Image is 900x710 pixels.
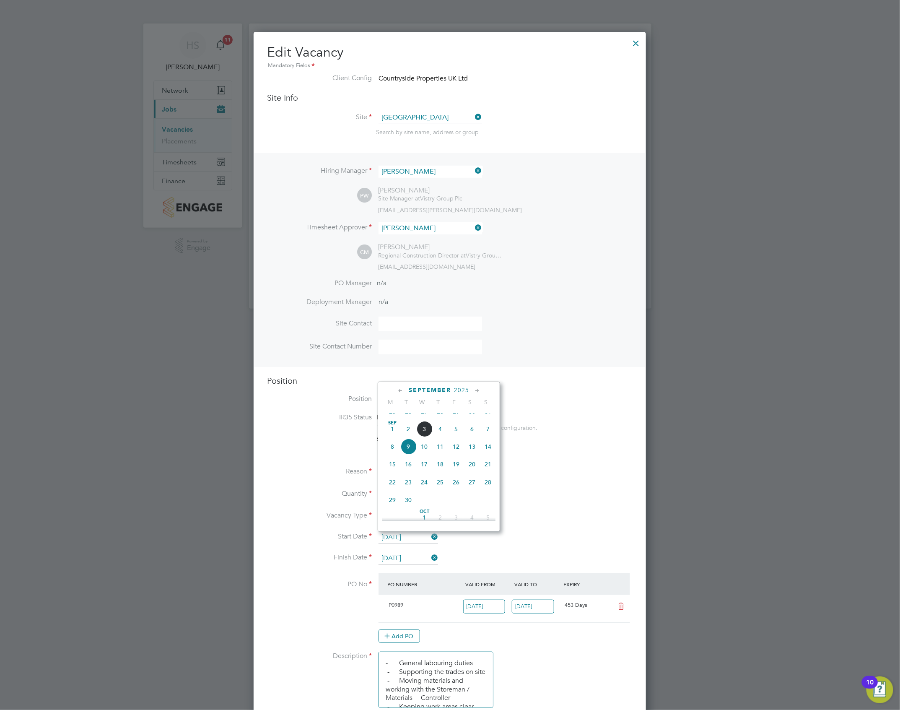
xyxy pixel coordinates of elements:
span: CM [357,245,372,260]
label: Description [267,652,372,661]
label: PO Manager [267,279,372,288]
span: 1 [416,510,432,525]
span: 8 [384,439,400,455]
span: 25 [432,474,448,490]
span: 21 [480,456,496,472]
label: Client Config [267,74,372,83]
h3: Site Info [267,92,633,103]
span: 1 [384,421,400,437]
div: Valid To [512,577,561,592]
label: Site Contact Number [267,342,372,351]
input: Select one [463,600,506,614]
span: 10 [416,439,432,455]
span: 4 [464,510,480,525]
span: 5 [448,421,464,437]
span: [EMAIL_ADDRESS][DOMAIN_NAME] [378,263,476,270]
input: Search for... [379,166,482,178]
span: 16 [400,456,416,472]
span: 9 [400,439,416,455]
label: Start Date [267,532,372,541]
label: Finish Date [267,553,372,562]
span: 22 [384,474,400,490]
span: 15 [384,456,400,472]
span: T [398,398,414,406]
span: PW [357,188,372,203]
span: Search by site name, address or group [376,128,479,136]
label: Quantity [267,489,372,498]
div: 10 [866,682,874,693]
span: 30 [400,492,416,508]
div: Mandatory Fields [267,61,633,70]
span: 20 [464,456,480,472]
div: Vistry Group Plc [378,195,463,202]
span: Regional Construction Director at [378,252,466,259]
span: 26 [448,474,464,490]
h2: Edit Vacancy [267,44,633,70]
span: T [430,398,446,406]
span: [EMAIL_ADDRESS][PERSON_NAME][DOMAIN_NAME] [378,206,522,214]
span: 2 [432,510,448,525]
div: Expiry [561,577,610,592]
button: Add PO [379,629,420,643]
input: Select one [379,552,438,565]
h3: Position [267,375,633,386]
label: Vacancy Type [267,511,372,520]
span: 29 [384,492,400,508]
span: 19 [448,456,464,472]
span: 14 [480,439,496,455]
span: 3 [416,421,432,437]
span: M [382,398,398,406]
div: Vistry Group Plc [378,252,504,259]
label: IR35 Status [267,413,372,422]
span: Oct [416,510,432,514]
label: Deployment Manager [267,298,372,307]
input: Search for... [379,112,482,124]
button: Open Resource Center, 10 new notifications [866,676,893,703]
span: 28 [480,474,496,490]
span: 27 [464,474,480,490]
span: Sep [384,421,400,425]
span: W [414,398,430,406]
div: [PERSON_NAME] [378,243,504,252]
div: Valid From [464,577,513,592]
span: 13 [464,439,480,455]
span: 24 [416,474,432,490]
span: 5 [480,510,496,525]
span: 11 [432,439,448,455]
span: 2025 [454,387,469,394]
span: September [409,387,451,394]
span: 3 [448,510,464,525]
span: 17 [416,456,432,472]
input: Search for... [379,222,482,234]
label: PO No [267,580,372,589]
span: n/a [377,279,386,287]
span: 6 [464,421,480,437]
span: S [478,398,494,406]
div: PO Number [385,577,464,592]
input: Select one [512,600,554,614]
span: 4 [432,421,448,437]
label: Site [267,113,372,122]
label: Timesheet Approver [267,223,372,232]
input: Select one [379,531,438,544]
span: P0989 [389,601,403,609]
div: [PERSON_NAME] [378,186,463,195]
span: 18 [432,456,448,472]
span: 453 Days [565,601,587,609]
span: S [462,398,478,406]
span: n/a [379,298,388,306]
span: Site Manager at [378,195,420,202]
span: Disabled for this client. [377,413,445,421]
label: Reason [267,467,372,476]
span: F [446,398,462,406]
strong: Status Determination Statement [377,436,454,442]
label: Hiring Manager [267,166,372,175]
label: Position [267,395,372,403]
label: Site Contact [267,319,372,328]
span: 2 [400,421,416,437]
span: 7 [480,421,496,437]
span: Countryside Properties UK Ltd [379,74,468,83]
span: 23 [400,474,416,490]
div: This feature can be enabled under this client's configuration. [377,422,538,432]
span: 12 [448,439,464,455]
